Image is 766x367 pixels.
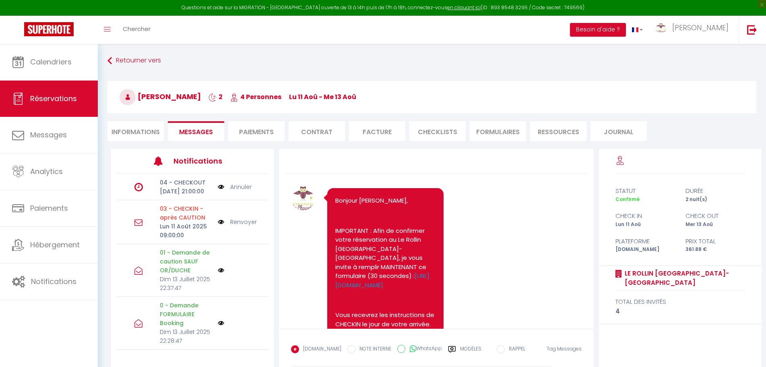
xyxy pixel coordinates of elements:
[30,240,80,250] span: Hébergement
[218,182,224,191] img: NO IMAGE
[530,121,586,141] li: Ressources
[615,307,745,316] div: 4
[732,333,766,367] iframe: LiveChat chat widget
[649,16,739,44] a: ... [PERSON_NAME]
[610,186,680,196] div: statut
[460,345,481,359] label: Modèles
[655,23,667,32] img: ...
[615,196,640,203] span: Confirmé
[228,121,285,141] li: Paiements
[31,276,76,286] span: Notifications
[610,221,680,228] div: Lun 11 Aoû
[160,178,213,187] p: 04 - CHECKOUT
[289,121,345,141] li: Contrat
[622,269,745,288] a: Le Rollin [GEOGRAPHIC_DATA]-[GEOGRAPHIC_DATA]
[335,272,429,289] a: [URL][DOMAIN_NAME]
[160,275,213,292] p: Dim 13 Juillet 2025 22:37:47
[680,236,751,246] div: Prix total
[107,121,164,141] li: Informations
[570,23,626,37] button: Besoin d'aide ?
[30,203,68,213] span: Paiements
[610,236,680,246] div: Plateforme
[409,121,466,141] li: CHECKLISTS
[405,345,442,354] label: WhatsApp
[160,187,213,196] p: [DATE] 21:00:00
[30,93,77,104] span: Réservations
[335,196,436,205] p: Bonjour [PERSON_NAME],
[160,248,213,275] p: 01 - Demande de caution SAUF OR/DUCHE
[505,345,525,354] label: RAPPEL
[680,246,751,253] div: 361.88 €
[291,186,315,210] img: 16905635642528.png
[349,121,405,141] li: Facture
[123,25,151,33] span: Chercher
[680,221,751,228] div: Mer 13 Aoû
[299,345,341,354] label: [DOMAIN_NAME]
[591,121,647,141] li: Journal
[30,57,72,67] span: Calendriers
[335,226,436,290] p: IMPORTANT : Afin de confirmer votre réservation au Le Rollin [GEOGRAPHIC_DATA]-[GEOGRAPHIC_DATA],...
[117,16,157,44] a: Chercher
[335,311,436,329] p: Vous recevrez les instructions de CHECKIN le jour de votre arrivée.
[218,267,224,274] img: NO IMAGE
[160,204,213,222] p: Motif d'échec d'envoi
[179,127,213,137] span: Messages
[30,130,67,140] span: Messages
[747,25,757,35] img: logout
[447,4,481,11] a: en cliquant ici
[680,196,751,203] div: 2 nuit(s)
[610,211,680,221] div: check in
[218,320,224,326] img: NO IMAGE
[160,328,213,345] p: Dim 13 Juillet 2025 22:28:47
[160,222,213,240] p: Lun 11 Août 2025 09:00:00
[209,92,223,102] span: 2
[173,152,237,170] h3: Notifications
[672,23,729,33] span: [PERSON_NAME]
[218,218,224,226] img: NO IMAGE
[547,345,582,352] span: Tag Messages
[610,246,680,253] div: [DOMAIN_NAME]
[680,211,751,221] div: check out
[24,22,74,36] img: Super Booking
[680,186,751,196] div: durée
[30,166,63,176] span: Analytics
[289,92,356,102] span: lu 11 Aoû - me 13 Aoû
[355,345,391,354] label: NOTE INTERNE
[230,218,257,226] a: Renvoyer
[107,54,756,68] a: Retourner vers
[160,301,213,328] p: 0 - Demande FORMULAIRE Booking
[615,297,745,307] div: total des invités
[470,121,526,141] li: FORMULAIRES
[230,182,252,191] a: Annuler
[230,92,281,102] span: 4 Personnes
[120,91,201,102] span: [PERSON_NAME]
